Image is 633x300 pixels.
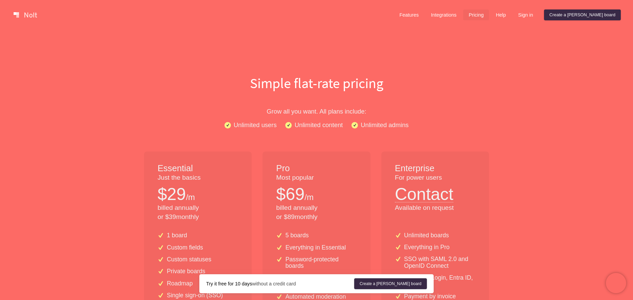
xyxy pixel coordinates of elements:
[463,9,489,20] a: Pricing
[276,182,304,206] p: $ 69
[354,278,427,289] a: Create a [PERSON_NAME] board
[305,192,314,203] p: /m
[426,9,462,20] a: Integrations
[158,203,238,222] p: billed annually or $ 39 monthly
[167,232,187,239] p: 1 board
[276,203,357,222] p: billed annually or $ 89 monthly
[158,182,186,206] p: $ 29
[186,192,195,203] p: /m
[167,244,203,251] p: Custom fields
[286,256,357,269] p: Password-protected boards
[286,232,309,239] p: 5 boards
[361,120,409,130] p: Unlimited admins
[158,173,238,182] p: Just the basics
[294,120,343,130] p: Unlimited content
[404,244,450,251] p: Everything in Pro
[395,173,475,182] p: For power users
[404,293,456,300] p: Payment by invoice
[276,173,357,182] p: Most popular
[206,281,252,286] strong: Try it free for 10 days
[394,9,424,20] a: Features
[395,203,475,213] p: Available on request
[286,244,346,251] p: Everything in Essential
[234,120,277,130] p: Unlimited users
[206,280,354,287] div: without a credit card
[395,162,475,175] h1: Enterprise
[167,268,205,275] p: Private boards
[99,73,534,93] h1: Simple flat-rate pricing
[404,256,475,269] p: SSO with SAML 2.0 and OpenID Connect
[404,232,449,239] p: Unlimited boards
[276,162,357,175] h1: Pro
[606,273,626,293] iframe: Chatra live chat
[99,106,534,116] p: Grow all you want. All plans include:
[167,292,223,299] p: Single sign-on (SSO)
[544,9,621,20] a: Create a [PERSON_NAME] board
[513,9,539,20] a: Sign in
[490,9,511,20] a: Help
[158,162,238,175] h1: Essential
[395,182,453,202] button: Contact
[167,256,211,263] p: Custom statuses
